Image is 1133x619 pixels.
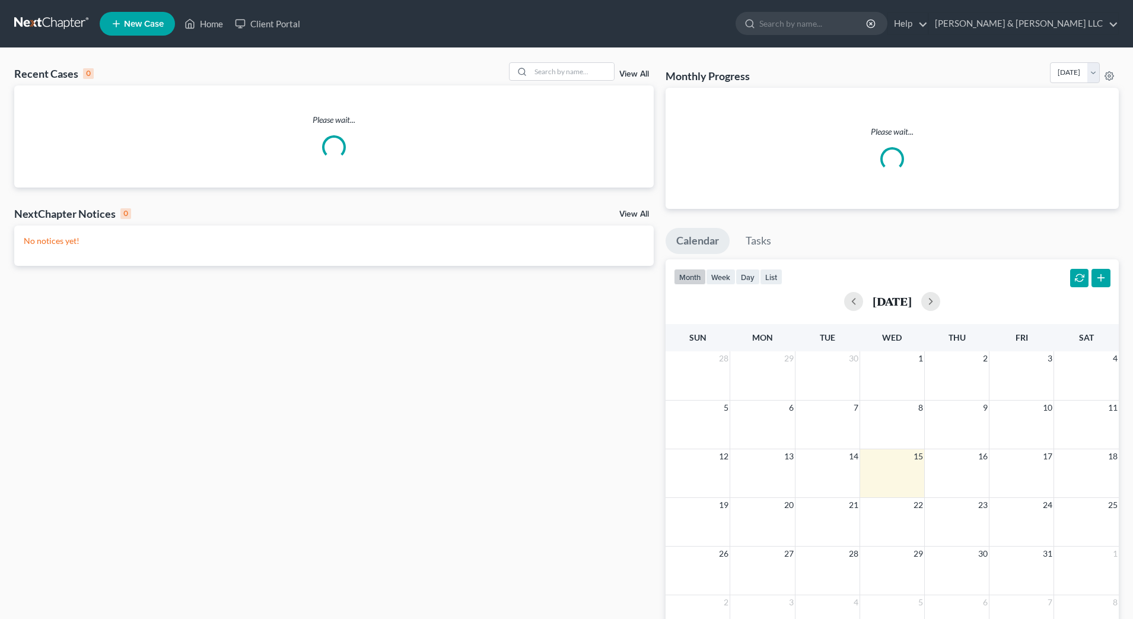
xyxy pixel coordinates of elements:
[674,269,706,285] button: month
[783,498,795,512] span: 20
[977,547,989,561] span: 30
[666,69,750,83] h3: Monthly Progress
[1046,595,1054,610] span: 7
[949,332,966,342] span: Thu
[14,207,131,221] div: NextChapter Notices
[912,449,924,464] span: 15
[848,449,860,464] span: 14
[788,595,795,610] span: 3
[759,12,868,34] input: Search by name...
[848,351,860,366] span: 30
[735,228,782,254] a: Tasks
[752,332,773,342] span: Mon
[820,332,835,342] span: Tue
[531,63,614,80] input: Search by name...
[1112,351,1119,366] span: 4
[120,208,131,219] div: 0
[852,401,860,415] span: 7
[675,126,1109,138] p: Please wait...
[723,595,730,610] span: 2
[982,595,989,610] span: 6
[917,401,924,415] span: 8
[1107,401,1119,415] span: 11
[718,449,730,464] span: 12
[666,228,730,254] a: Calendar
[14,66,94,81] div: Recent Cases
[718,351,730,366] span: 28
[852,595,860,610] span: 4
[882,332,902,342] span: Wed
[718,547,730,561] span: 26
[229,13,306,34] a: Client Portal
[783,547,795,561] span: 27
[1107,449,1119,464] span: 18
[1042,498,1054,512] span: 24
[917,351,924,366] span: 1
[1042,547,1054,561] span: 31
[1046,351,1054,366] span: 3
[124,20,164,28] span: New Case
[619,70,649,78] a: View All
[24,235,644,247] p: No notices yet!
[912,547,924,561] span: 29
[888,13,928,34] a: Help
[723,401,730,415] span: 5
[912,498,924,512] span: 22
[783,449,795,464] span: 13
[848,498,860,512] span: 21
[1042,401,1054,415] span: 10
[1107,498,1119,512] span: 25
[1112,547,1119,561] span: 1
[1016,332,1028,342] span: Fri
[873,295,912,307] h2: [DATE]
[760,269,782,285] button: list
[848,547,860,561] span: 28
[718,498,730,512] span: 19
[788,401,795,415] span: 6
[917,595,924,610] span: 5
[977,449,989,464] span: 16
[982,401,989,415] span: 9
[982,351,989,366] span: 2
[783,351,795,366] span: 29
[689,332,706,342] span: Sun
[977,498,989,512] span: 23
[706,269,736,285] button: week
[179,13,229,34] a: Home
[736,269,760,285] button: day
[929,13,1118,34] a: [PERSON_NAME] & [PERSON_NAME] LLC
[83,68,94,79] div: 0
[1112,595,1119,610] span: 8
[1079,332,1094,342] span: Sat
[619,210,649,218] a: View All
[14,114,654,126] p: Please wait...
[1042,449,1054,464] span: 17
